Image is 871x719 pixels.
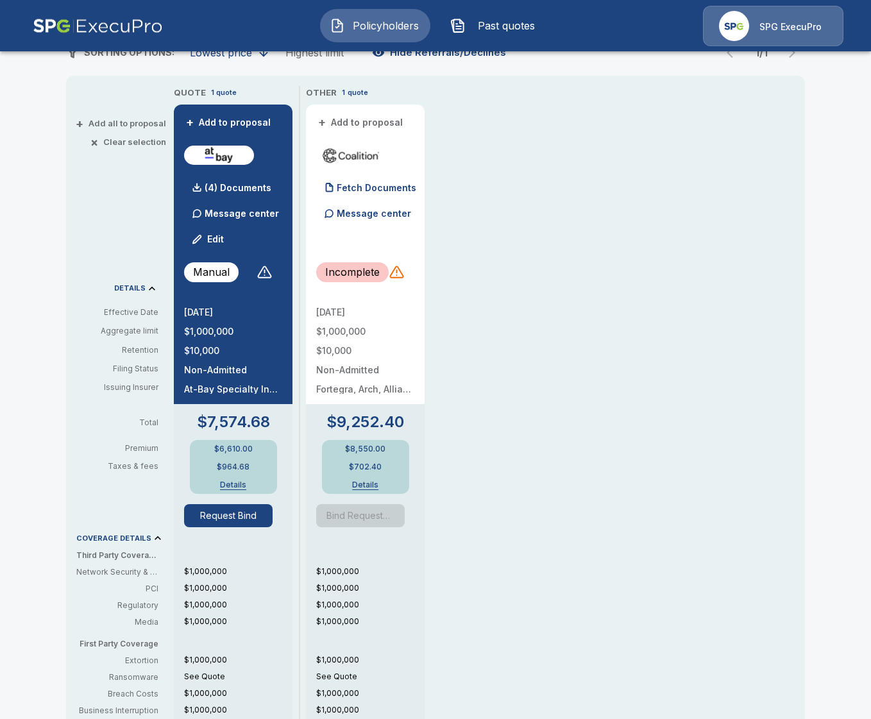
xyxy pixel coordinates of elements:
p: [DATE] [316,308,414,317]
p: $1,000,000 [316,704,425,716]
span: + [186,118,194,127]
p: Total [76,419,169,427]
img: AA Logo [33,6,163,46]
p: $1,000,000 [316,566,425,577]
p: [DATE] [184,308,282,317]
p: $6,610.00 [214,445,253,453]
button: Request Bind [184,504,273,527]
p: Business Interruption [76,705,158,716]
p: Breach Costs [76,688,158,700]
p: $1,000,000 [316,582,425,594]
p: Message center [337,207,411,220]
p: $1,000,000 [316,616,425,627]
p: Media [76,616,158,628]
span: SORTING OPTIONS: [84,47,174,58]
p: Filing Status [76,363,158,375]
p: OTHER [306,87,337,99]
p: Message center [205,207,279,220]
button: Edit [187,226,230,252]
button: Hide Referrals/Declines [369,40,511,65]
p: Extortion [76,655,158,666]
img: Past quotes Icon [450,18,466,33]
p: $1,000,000 [184,704,292,716]
p: QUOTE [174,87,206,99]
button: Details [208,481,259,489]
p: Non-Admitted [184,366,282,375]
p: (4) Documents [205,183,271,192]
p: PCI [76,583,158,595]
img: Agency Icon [719,11,749,41]
p: Issuing Insurer [76,382,158,393]
p: Non-Admitted [316,366,414,375]
span: Request Bind [184,504,282,527]
a: Agency IconSPG ExecuPro [703,6,843,46]
div: Lowest price [190,46,252,59]
button: +Add to proposal [184,115,274,130]
span: + [318,118,326,127]
p: DETAILS [114,285,146,292]
p: $1,000,000 [184,654,292,666]
p: $1,000,000 [184,582,292,594]
span: Request Bind [316,504,414,527]
img: atbaycybersurplus [189,146,249,165]
p: $1,000,000 [184,566,292,577]
p: $1,000,000 [316,654,425,666]
p: Third Party Coverage [76,550,169,561]
p: See Quote [316,671,425,682]
p: 1 quote [211,87,237,98]
p: Taxes & fees [76,462,169,470]
p: Fortegra, Arch, Allianz, Aspen, Vantage [316,385,414,394]
p: COVERAGE DETAILS [76,535,151,542]
span: + [76,119,83,128]
span: × [90,138,98,146]
p: $1,000,000 [184,616,292,627]
span: Past quotes [471,18,541,33]
button: +Add to proposal [316,115,406,130]
p: Retention [76,344,158,356]
p: Ransomware [76,672,158,683]
p: Regulatory [76,600,158,611]
p: First Party Coverage [76,638,169,650]
button: +Add all to proposal [78,119,166,128]
p: $8,550.00 [345,445,385,453]
p: $1,000,000 [184,599,292,611]
p: $9,252.40 [326,414,404,430]
p: $1,000,000 [184,688,292,699]
p: Incomplete [325,264,380,280]
span: Policyholders [350,18,421,33]
p: $1,000,000 [316,688,425,699]
p: $702.40 [349,463,382,471]
p: $10,000 [184,346,282,355]
p: $7,574.68 [197,414,270,430]
p: $10,000 [316,346,414,355]
p: 1 / 1 [748,47,774,58]
p: $964.68 [217,463,249,471]
button: Policyholders IconPolicyholders [320,9,430,42]
p: $1,000,000 [316,599,425,611]
p: SPG ExecuPro [759,21,822,33]
p: $1,000,000 [316,327,414,336]
p: See Quote [184,671,292,682]
button: Past quotes IconPast quotes [441,9,551,42]
button: Details [340,481,391,489]
p: $1,000,000 [184,327,282,336]
p: Effective Date [76,307,158,318]
p: Premium [76,444,169,452]
p: 1 [342,87,345,98]
div: Highest limit [285,46,344,59]
p: quote [348,87,368,98]
p: Manual [193,264,230,280]
p: Fetch Documents [337,183,416,192]
img: coalitioncyber [321,146,381,165]
img: Policyholders Icon [330,18,345,33]
p: At-Bay Specialty Insurance Company [184,385,282,394]
p: Aggregate limit [76,325,158,337]
button: ×Clear selection [93,138,166,146]
p: Network Security & Privacy Liability [76,566,158,578]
